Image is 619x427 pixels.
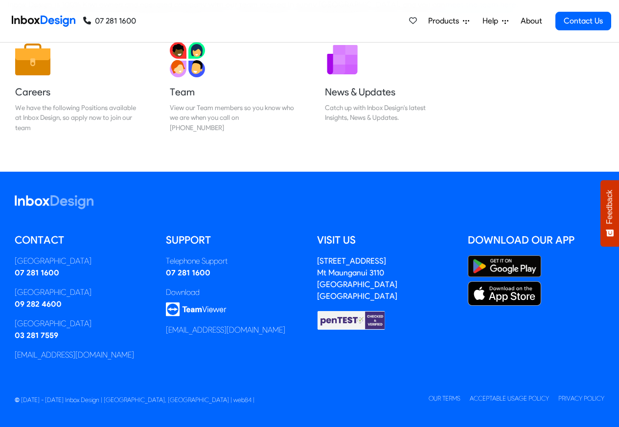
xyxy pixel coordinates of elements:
button: Feedback - Show survey [600,180,619,247]
address: [STREET_ADDRESS] Mt Maunganui 3110 [GEOGRAPHIC_DATA] [GEOGRAPHIC_DATA] [317,256,397,301]
h5: Team [170,85,294,99]
h5: Download our App [468,233,604,247]
a: News & Updates Catch up with Inbox Design's latest Insights, News & Updates. [317,34,457,140]
a: [EMAIL_ADDRESS][DOMAIN_NAME] [166,325,285,335]
div: [GEOGRAPHIC_DATA] [15,318,151,330]
a: Privacy Policy [558,395,604,402]
h5: Careers [15,85,139,99]
a: 03 281 7559 [15,331,58,340]
span: Products [428,15,463,27]
div: We have the following Positions available at Inbox Design, so apply now to join our team [15,103,139,133]
img: Checked & Verified by penTEST [317,310,386,331]
div: Download [166,287,302,298]
a: Team View our Team members so you know who we are when you call on [PHONE_NUMBER] [162,34,302,140]
div: Catch up with Inbox Design's latest Insights, News & Updates. [325,103,449,123]
span: Feedback [605,190,614,224]
a: Products [424,11,473,31]
a: [STREET_ADDRESS]Mt Maunganui 3110[GEOGRAPHIC_DATA][GEOGRAPHIC_DATA] [317,256,397,301]
a: Our Terms [429,395,460,402]
img: 2022_01_13_icon_job.svg [15,42,50,77]
a: Contact Us [555,12,611,30]
a: 07 281 1600 [166,268,210,277]
a: Help [479,11,512,31]
a: Checked & Verified by penTEST [317,315,386,324]
a: Careers We have the following Positions available at Inbox Design, so apply now to join our team [7,34,147,140]
span: Help [482,15,502,27]
a: About [518,11,545,31]
img: 2022_01_13_icon_team.svg [170,42,205,77]
a: 09 282 4600 [15,299,62,309]
a: [EMAIL_ADDRESS][DOMAIN_NAME] [15,350,134,360]
img: Google Play Store [468,255,541,277]
img: 2022_01_12_icon_newsletter.svg [325,42,360,77]
div: View our Team members so you know who we are when you call on [PHONE_NUMBER] [170,103,294,133]
h5: Support [166,233,302,247]
img: logo_teamviewer.svg [166,302,227,316]
h5: Visit us [317,233,454,247]
span: © [DATE] - [DATE] Inbox Design | [GEOGRAPHIC_DATA], [GEOGRAPHIC_DATA] | web84 | [15,396,254,404]
div: Telephone Support [166,255,302,267]
a: 07 281 1600 [15,268,59,277]
a: Acceptable Usage Policy [470,395,549,402]
img: Apple App Store [468,281,541,306]
div: [GEOGRAPHIC_DATA] [15,287,151,298]
a: 07 281 1600 [83,15,136,27]
h5: News & Updates [325,85,449,99]
img: logo_inboxdesign_white.svg [15,195,93,209]
div: [GEOGRAPHIC_DATA] [15,255,151,267]
h5: Contact [15,233,151,247]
